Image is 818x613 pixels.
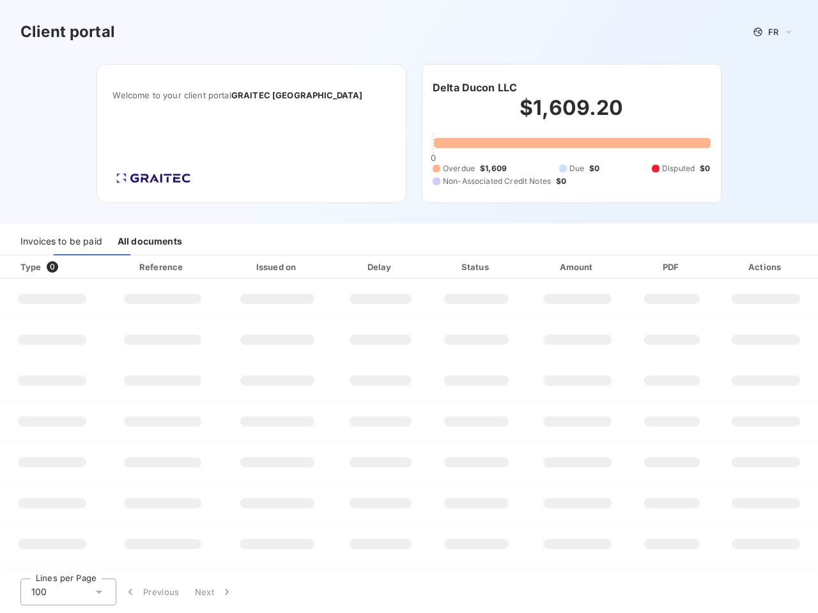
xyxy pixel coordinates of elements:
[443,163,475,174] span: Overdue
[13,261,101,273] div: Type
[480,163,507,174] span: $1,609
[589,163,599,174] span: $0
[768,27,778,37] span: FR
[112,90,390,100] span: Welcome to your client portal
[632,261,711,273] div: PDF
[139,262,183,272] div: Reference
[187,579,241,605] button: Next
[116,579,187,605] button: Previous
[118,229,182,255] div: All documents
[112,169,194,187] img: Company logo
[224,261,331,273] div: Issued on
[31,586,47,598] span: 100
[336,261,425,273] div: Delay
[443,176,551,187] span: Non-Associated Credit Notes
[20,20,115,43] h3: Client portal
[716,261,815,273] div: Actions
[700,163,710,174] span: $0
[231,90,363,100] span: GRAITEC [GEOGRAPHIC_DATA]
[528,261,628,273] div: Amount
[556,176,566,187] span: $0
[569,163,584,174] span: Due
[433,80,517,95] h6: Delta Ducon LLC
[20,229,102,255] div: Invoices to be paid
[430,261,523,273] div: Status
[662,163,695,174] span: Disputed
[47,261,58,273] span: 0
[433,95,711,133] h2: $1,609.20
[431,153,436,163] span: 0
